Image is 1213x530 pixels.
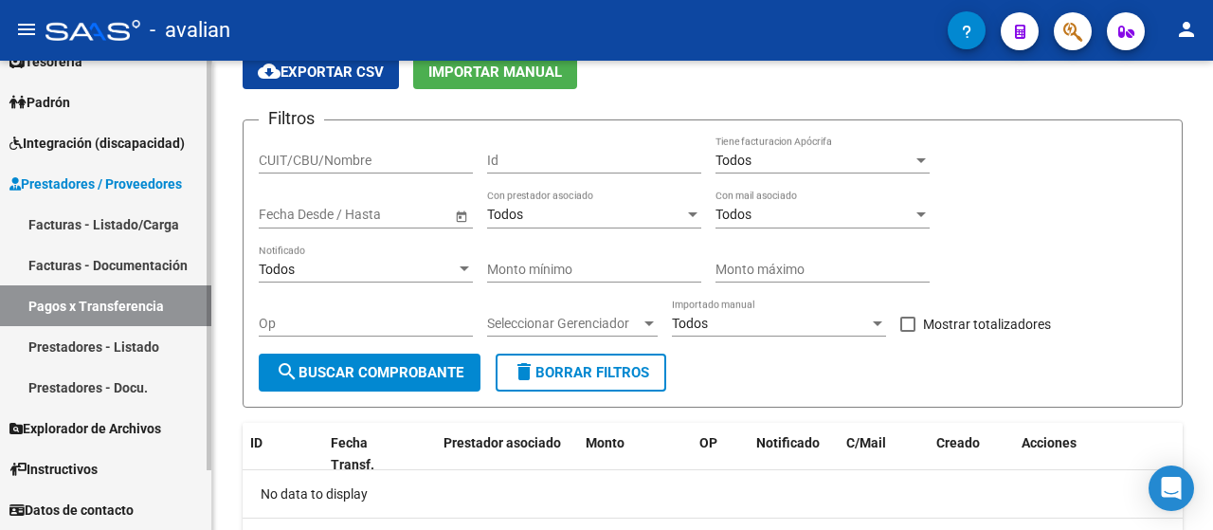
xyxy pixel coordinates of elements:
[1014,423,1185,485] datatable-header-cell: Acciones
[9,174,182,194] span: Prestadores / Proveedores
[756,435,820,450] span: Notificado
[586,435,625,450] span: Monto
[9,459,98,480] span: Instructivos
[715,207,751,222] span: Todos
[276,360,299,383] mat-icon: search
[413,54,577,89] button: Importar Manual
[578,423,692,485] datatable-header-cell: Monto
[1175,18,1198,41] mat-icon: person
[487,207,523,222] span: Todos
[15,18,38,41] mat-icon: menu
[513,360,535,383] mat-icon: delete
[9,51,82,72] span: Tesorería
[259,105,324,132] h3: Filtros
[1022,435,1077,450] span: Acciones
[672,316,708,331] span: Todos
[923,313,1051,336] span: Mostrar totalizadores
[749,423,839,485] datatable-header-cell: Notificado
[243,423,323,485] datatable-header-cell: ID
[250,435,263,450] span: ID
[487,316,641,332] span: Seleccionar Gerenciador
[496,354,666,392] button: Borrar Filtros
[715,153,751,168] span: Todos
[513,364,649,381] span: Borrar Filtros
[334,207,426,223] input: End date
[258,60,281,82] mat-icon: cloud_download
[436,423,578,485] datatable-header-cell: Prestador asociado
[259,354,480,392] button: Buscar Comprobante
[846,435,886,450] span: C/Mail
[1149,466,1194,511] div: Open Intercom Messenger
[276,364,463,381] span: Buscar Comprobante
[259,262,295,277] span: Todos
[699,435,717,450] span: OP
[428,64,562,81] span: Importar Manual
[243,54,399,89] button: Exportar CSV
[258,64,384,81] span: Exportar CSV
[692,423,749,485] datatable-header-cell: OP
[444,435,561,450] span: Prestador asociado
[259,207,317,223] input: Start date
[9,500,134,521] span: Datos de contacto
[331,435,374,472] span: Fecha Transf.
[936,435,980,450] span: Creado
[9,133,185,154] span: Integración (discapacidad)
[9,92,70,113] span: Padrón
[243,470,1183,518] div: No data to display
[9,418,161,439] span: Explorador de Archivos
[929,423,1014,485] datatable-header-cell: Creado
[323,423,408,485] datatable-header-cell: Fecha Transf.
[451,206,471,226] button: Open calendar
[839,423,929,485] datatable-header-cell: C/Mail
[150,9,230,51] span: - avalian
